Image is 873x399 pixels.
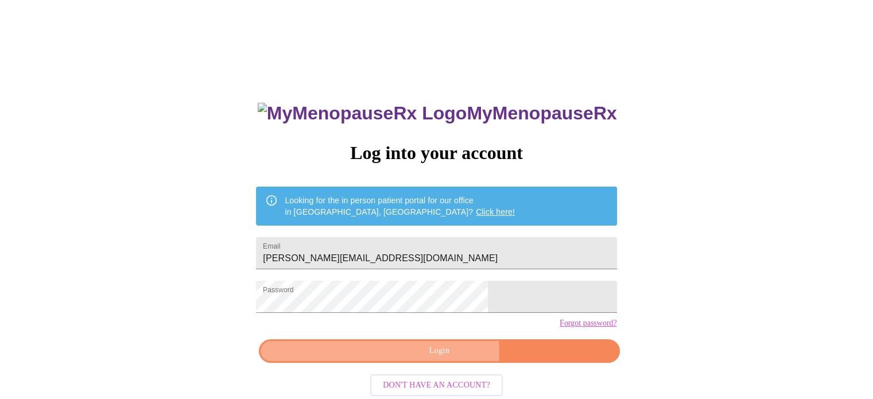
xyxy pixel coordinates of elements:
[367,379,506,389] a: Don't have an account?
[476,207,515,216] a: Click here!
[285,190,515,222] div: Looking for the in person patient portal for our office in [GEOGRAPHIC_DATA], [GEOGRAPHIC_DATA]?
[272,344,606,358] span: Login
[383,378,490,393] span: Don't have an account?
[259,339,619,363] button: Login
[258,103,467,124] img: MyMenopauseRx Logo
[258,103,617,124] h3: MyMenopauseRx
[370,374,503,397] button: Don't have an account?
[560,319,617,328] a: Forgot password?
[256,142,616,164] h3: Log into your account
